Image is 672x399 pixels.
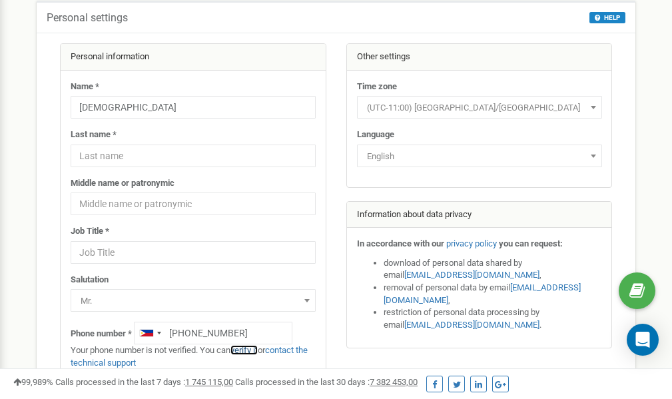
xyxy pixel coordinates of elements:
a: verify it [230,345,258,355]
label: Time zone [357,81,397,93]
div: Other settings [347,44,612,71]
span: Calls processed in the last 30 days : [235,377,418,387]
label: Middle name or patronymic [71,177,174,190]
span: English [362,147,597,166]
input: Job Title [71,241,316,264]
span: (UTC-11:00) Pacific/Midway [357,96,602,119]
label: Name * [71,81,99,93]
p: Your phone number is not verified. You can or [71,344,316,369]
a: contact the technical support [71,345,308,368]
li: restriction of personal data processing by email . [384,306,602,331]
div: Open Intercom Messenger [627,324,659,356]
span: (UTC-11:00) Pacific/Midway [362,99,597,117]
li: download of personal data shared by email , [384,257,602,282]
div: Telephone country code [135,322,165,344]
label: Salutation [71,274,109,286]
span: English [357,145,602,167]
input: +1-800-555-55-55 [134,322,292,344]
strong: you can request: [499,238,563,248]
a: [EMAIL_ADDRESS][DOMAIN_NAME] [404,270,539,280]
label: Last name * [71,129,117,141]
u: 1 745 115,00 [185,377,233,387]
span: Mr. [71,289,316,312]
input: Name [71,96,316,119]
input: Middle name or patronymic [71,193,316,215]
a: [EMAIL_ADDRESS][DOMAIN_NAME] [384,282,581,305]
li: removal of personal data by email , [384,282,602,306]
h5: Personal settings [47,12,128,24]
div: Personal information [61,44,326,71]
span: 99,989% [13,377,53,387]
span: Calls processed in the last 7 days : [55,377,233,387]
div: Information about data privacy [347,202,612,228]
label: Job Title * [71,225,109,238]
a: [EMAIL_ADDRESS][DOMAIN_NAME] [404,320,539,330]
button: HELP [589,12,625,23]
label: Phone number * [71,328,132,340]
strong: In accordance with our [357,238,444,248]
u: 7 382 453,00 [370,377,418,387]
input: Last name [71,145,316,167]
a: privacy policy [446,238,497,248]
label: Language [357,129,394,141]
span: Mr. [75,292,311,310]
